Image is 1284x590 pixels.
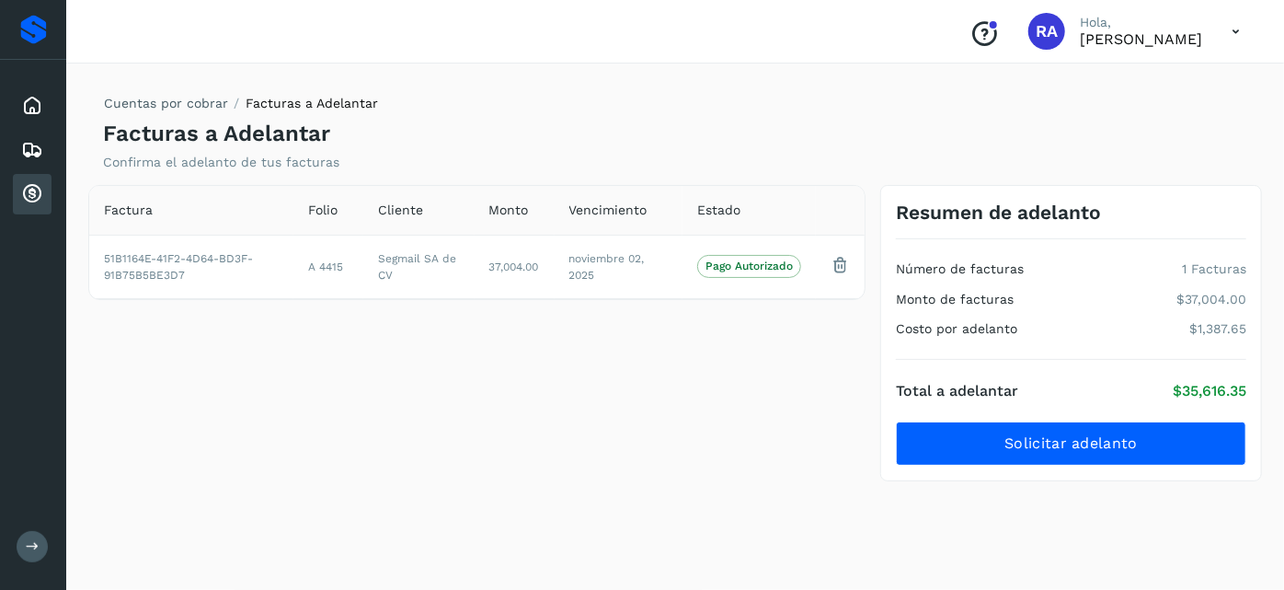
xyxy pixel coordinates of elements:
[89,235,293,298] td: 51B1164E-41F2-4D64-BD3F-91B75B5BE3D7
[13,174,52,214] div: Cuentas por cobrar
[569,201,648,220] span: Vencimiento
[104,201,153,220] span: Factura
[1176,292,1246,307] p: $37,004.00
[489,260,539,273] span: 37,004.00
[896,201,1101,224] h3: Resumen de adelanto
[103,94,378,121] nav: breadcrumb
[1182,261,1246,277] p: 1 Facturas
[896,321,1017,337] h4: Costo por adelanto
[896,292,1014,307] h4: Monto de facturas
[103,155,339,170] p: Confirma el adelanto de tus facturas
[1189,321,1246,337] p: $1,387.65
[1080,15,1202,30] p: Hola,
[896,382,1018,399] h4: Total a adelantar
[103,121,330,147] h4: Facturas a Adelantar
[293,235,363,298] td: A 4415
[569,252,645,282] span: noviembre 02, 2025
[1080,30,1202,48] p: ROGELIO ALVAREZ PALOMO
[896,261,1024,277] h4: Número de facturas
[697,201,740,220] span: Estado
[378,201,423,220] span: Cliente
[363,235,475,298] td: Segmail SA de CV
[896,422,1246,466] button: Solicitar adelanto
[308,201,338,220] span: Folio
[104,96,228,110] a: Cuentas por cobrar
[489,201,529,220] span: Monto
[13,130,52,170] div: Embarques
[705,260,793,272] p: Pago Autorizado
[13,86,52,126] div: Inicio
[1173,382,1246,399] p: $35,616.35
[246,96,378,110] span: Facturas a Adelantar
[1004,434,1137,454] span: Solicitar adelanto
